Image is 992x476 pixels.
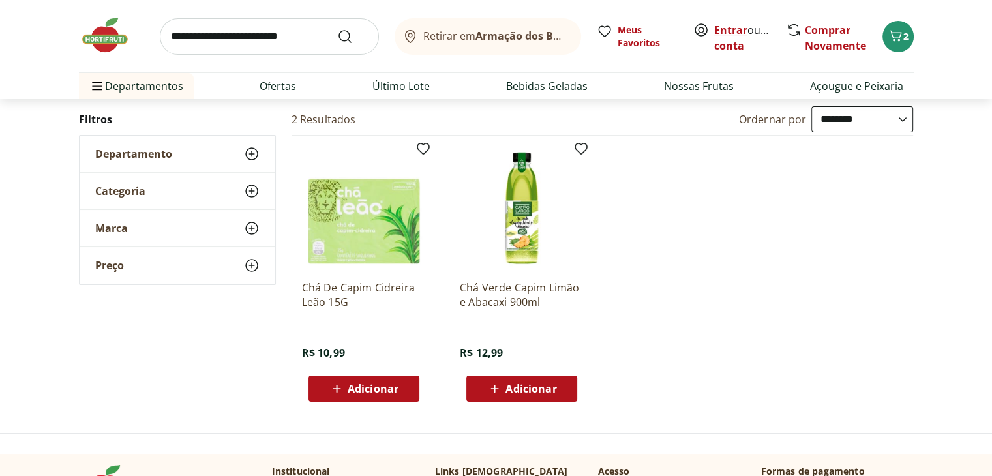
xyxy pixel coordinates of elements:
span: Adicionar [505,383,556,394]
img: Hortifruti [79,16,144,55]
button: Adicionar [308,376,419,402]
span: Departamento [95,147,172,160]
button: Retirar emArmação dos Búzios/RJ [395,18,581,55]
span: Categoria [95,185,145,198]
a: Chá De Capim Cidreira Leão 15G [302,280,426,309]
span: 2 [903,30,909,42]
button: Menu [89,70,105,102]
span: Meus Favoritos [618,23,678,50]
button: Submit Search [337,29,368,44]
span: Departamentos [89,70,183,102]
span: ou [714,22,772,53]
input: search [160,18,379,55]
span: Adicionar [348,383,398,394]
span: Preço [95,259,124,272]
button: Categoria [80,173,275,209]
span: Marca [95,222,128,235]
span: Retirar em [423,30,567,42]
a: Nossas Frutas [664,78,734,94]
a: Açougue e Peixaria [810,78,903,94]
button: Carrinho [882,21,914,52]
img: Chá Verde Capim Limão e Abacaxi 900ml [460,146,584,270]
label: Ordernar por [739,112,807,126]
span: R$ 12,99 [460,346,503,360]
a: Chá Verde Capim Limão e Abacaxi 900ml [460,280,584,309]
a: Comprar Novamente [805,23,866,53]
h2: Filtros [79,106,276,132]
img: Chá De Capim Cidreira Leão 15G [302,146,426,270]
span: R$ 10,99 [302,346,345,360]
h2: 2 Resultados [292,112,356,126]
a: Meus Favoritos [597,23,678,50]
a: Entrar [714,23,747,37]
a: Bebidas Geladas [506,78,588,94]
a: Ofertas [260,78,296,94]
a: Último Lote [372,78,430,94]
a: Criar conta [714,23,786,53]
button: Adicionar [466,376,577,402]
button: Marca [80,210,275,246]
b: Armação dos Búzios/RJ [475,29,595,43]
button: Departamento [80,136,275,172]
button: Preço [80,247,275,284]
